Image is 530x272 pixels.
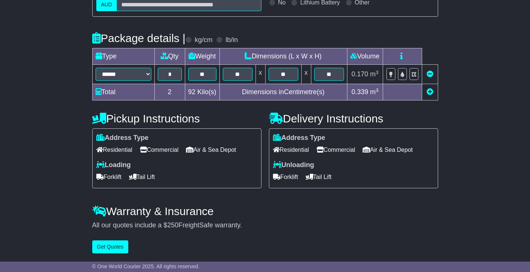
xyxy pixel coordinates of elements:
span: © One World Courier 2025. All rights reserved. [92,263,200,269]
span: Commercial [140,144,179,156]
td: Volume [347,48,383,65]
a: Add new item [427,88,433,96]
h4: Delivery Instructions [269,112,438,125]
span: Forklift [96,171,122,183]
span: 250 [167,221,179,229]
td: Type [92,48,154,65]
span: Residential [96,144,132,156]
td: x [256,65,265,84]
span: Air & Sea Depot [186,144,236,156]
a: Remove this item [427,70,433,78]
label: Unloading [273,161,314,169]
label: lb/in [225,36,238,44]
button: Get Quotes [92,240,129,253]
span: Air & Sea Depot [363,144,413,156]
td: 2 [154,84,185,100]
td: Dimensions in Centimetre(s) [219,84,347,100]
sup: 3 [376,87,379,93]
span: m [370,88,379,96]
span: m [370,70,379,78]
span: 92 [188,88,196,96]
td: x [301,65,311,84]
span: Tail Lift [129,171,155,183]
span: 0.339 [351,88,368,96]
label: Loading [96,161,131,169]
label: Address Type [273,134,325,142]
span: Residential [273,144,309,156]
td: Dimensions (L x W x H) [219,48,347,65]
label: Address Type [96,134,149,142]
h4: Package details | [92,32,186,44]
td: Total [92,84,154,100]
td: Kilo(s) [185,84,219,100]
span: Tail Lift [306,171,332,183]
td: Qty [154,48,185,65]
span: Commercial [317,144,355,156]
sup: 3 [376,70,379,75]
td: Weight [185,48,219,65]
h4: Pickup Instructions [92,112,261,125]
span: Forklift [273,171,298,183]
span: 0.170 [351,70,368,78]
h4: Warranty & Insurance [92,205,438,217]
label: kg/cm [195,36,212,44]
div: All our quotes include a $ FreightSafe warranty. [92,221,438,230]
